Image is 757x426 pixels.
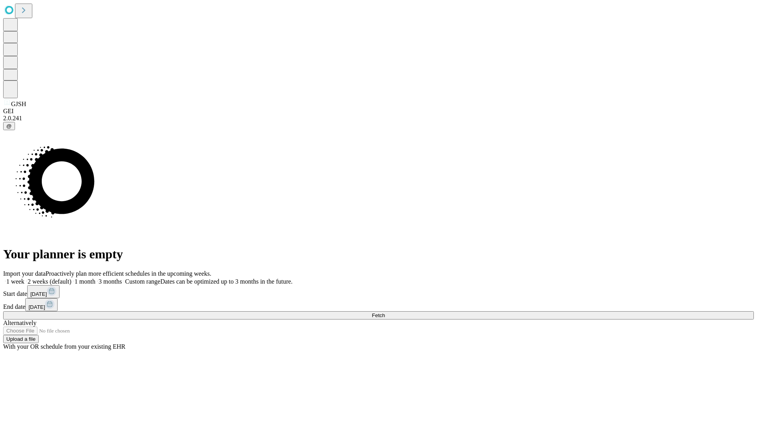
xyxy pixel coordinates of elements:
div: Start date [3,285,754,298]
span: Custom range [125,278,160,285]
button: Upload a file [3,335,39,343]
span: 3 months [99,278,122,285]
span: 2 weeks (default) [28,278,71,285]
span: Fetch [372,312,385,318]
span: With your OR schedule from your existing EHR [3,343,125,350]
span: GJSH [11,101,26,107]
div: GEI [3,108,754,115]
div: 2.0.241 [3,115,754,122]
button: Fetch [3,311,754,319]
span: [DATE] [30,291,47,297]
span: [DATE] [28,304,45,310]
span: 1 month [75,278,95,285]
span: Alternatively [3,319,36,326]
div: End date [3,298,754,311]
span: 1 week [6,278,24,285]
h1: Your planner is empty [3,247,754,262]
span: Proactively plan more efficient schedules in the upcoming weeks. [46,270,211,277]
button: [DATE] [27,285,60,298]
span: Import your data [3,270,46,277]
span: @ [6,123,12,129]
button: [DATE] [25,298,58,311]
button: @ [3,122,15,130]
span: Dates can be optimized up to 3 months in the future. [160,278,293,285]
